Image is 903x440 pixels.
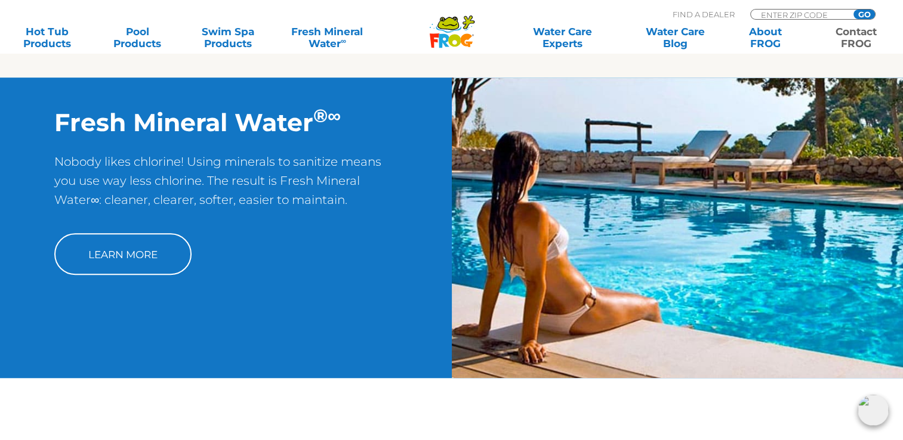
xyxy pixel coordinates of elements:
input: GO [853,10,875,19]
h2: Fresh Mineral Water [54,107,397,137]
p: Find A Dealer [673,9,735,20]
a: AboutFROG [731,26,801,49]
a: Water CareBlog [640,26,710,49]
sup: ®∞ [313,104,341,127]
input: Zip Code Form [760,10,840,20]
a: Learn More [54,233,192,275]
a: Hot TubProducts [12,26,82,49]
a: Fresh MineralWater∞ [283,26,371,49]
p: Nobody likes chlorine! Using minerals to sanitize means you use way less chlorine. The result is ... [54,152,397,221]
sup: ∞ [341,36,346,45]
a: PoolProducts [103,26,173,49]
a: Swim SpaProducts [193,26,263,49]
a: ContactFROG [821,26,891,49]
a: Water CareExperts [506,26,620,49]
img: openIcon [858,395,889,426]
